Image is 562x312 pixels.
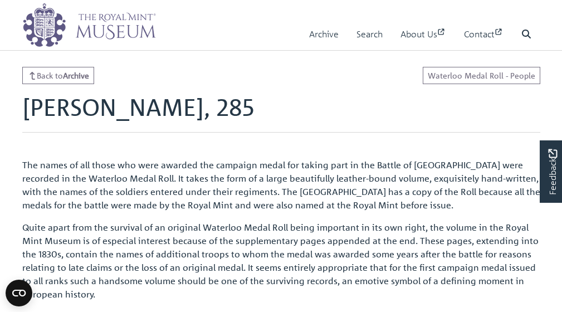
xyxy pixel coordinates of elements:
[540,140,562,203] a: Would you like to provide feedback?
[6,280,32,306] button: Open CMP widget
[423,67,540,84] a: Waterloo Medal Roll - People
[400,18,446,50] a: About Us
[22,93,540,132] h1: [PERSON_NAME], 285
[309,18,339,50] a: Archive
[22,67,95,84] a: Back toArchive
[464,18,504,50] a: Contact
[356,18,383,50] a: Search
[22,3,156,47] img: logo_wide.png
[63,70,89,80] strong: Archive
[546,149,559,196] span: Feedback
[22,159,540,211] span: The names of all those who were awarded the campaign medal for taking part in the Battle of [GEOG...
[22,222,539,300] span: Quite apart from the survival of an original Waterloo Medal Roll being important in its own right...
